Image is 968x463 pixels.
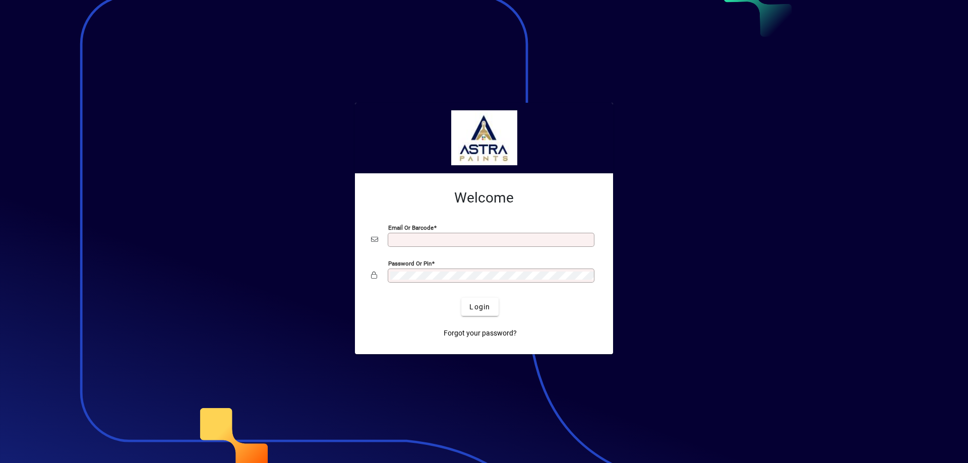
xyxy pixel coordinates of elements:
span: Login [469,302,490,312]
span: Forgot your password? [444,328,517,339]
a: Forgot your password? [440,324,521,342]
mat-label: Password or Pin [388,260,432,267]
button: Login [461,298,498,316]
h2: Welcome [371,189,597,207]
mat-label: Email or Barcode [388,224,434,231]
